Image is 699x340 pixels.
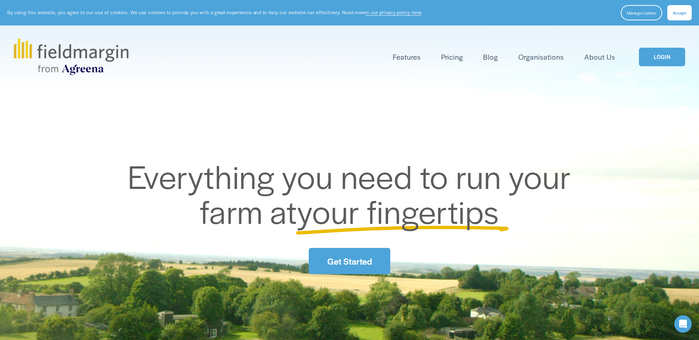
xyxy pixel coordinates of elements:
[627,10,656,16] span: Manage cookies
[584,51,615,63] a: About Us
[128,153,579,233] span: Everything you need to run your farm at
[667,5,692,20] button: Accept
[518,51,564,63] a: Organisations
[309,248,390,274] a: Get Started
[621,5,662,20] button: Manage cookies
[297,188,499,233] span: your fingertips
[393,52,421,62] span: Features
[639,48,685,66] a: LOGIN
[674,315,692,333] div: Open Intercom Messenger
[441,51,463,63] a: Pricing
[483,51,498,63] a: Blog
[7,9,423,16] p: By using this website, you agree to our use of cookies. We use cookies to provide you with a grea...
[393,51,421,63] a: folder dropdown
[366,9,422,16] a: in our privacy policy here
[673,10,686,16] span: Accept
[14,39,128,75] img: fieldmargin.com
